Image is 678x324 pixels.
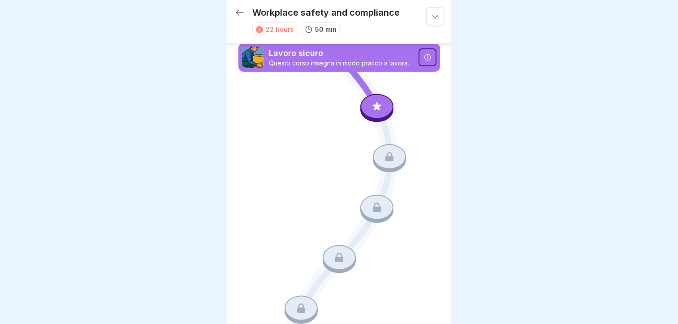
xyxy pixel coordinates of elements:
img: ns5fm27uu5em6705ixom0yjt.png [242,47,263,68]
p: Lavoro sicuro [269,48,413,59]
p: Questo corso insegna in modo pratico a lavorare in modo ergonomico, a riconoscere ed evitare i pe... [269,59,413,67]
p: Workplace safety and compliance [252,7,400,18]
div: 22 hours [266,25,294,34]
p: 50 min [315,25,337,34]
